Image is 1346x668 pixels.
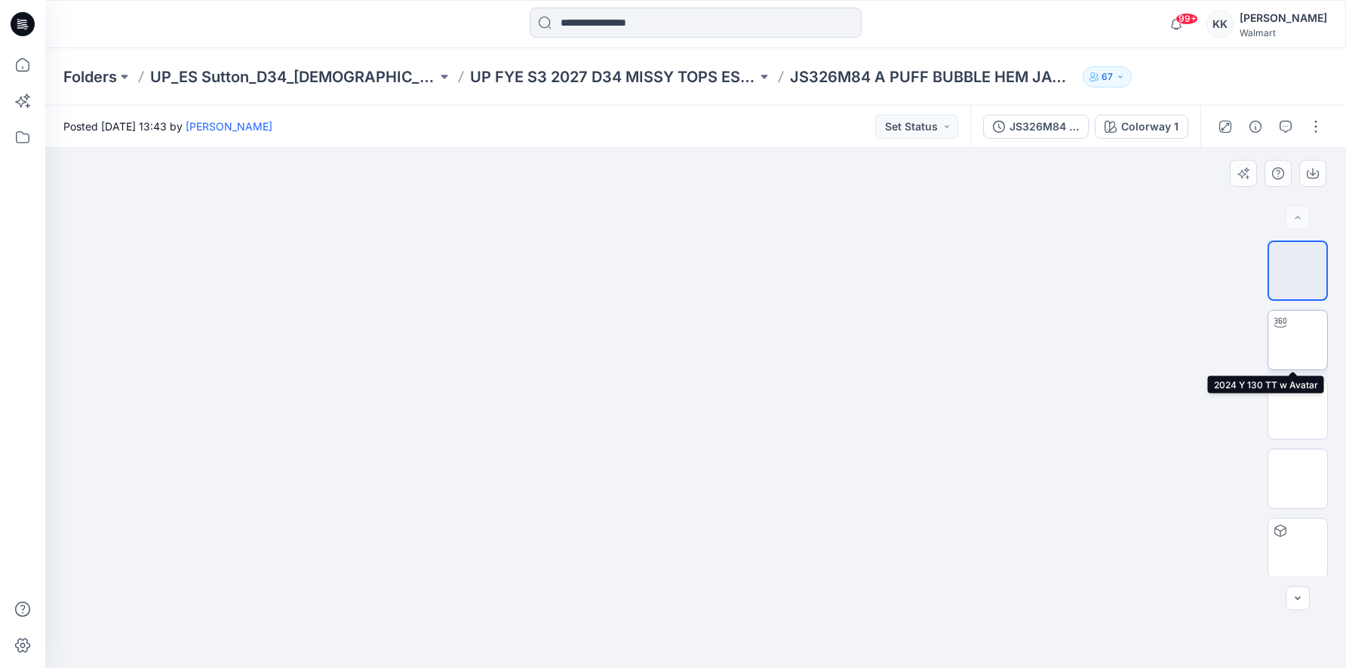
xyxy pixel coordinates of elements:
a: [PERSON_NAME] [186,120,272,133]
div: KK [1206,11,1234,38]
p: JS326M84 A PUFF BUBBLE HEM JACKET [790,66,1077,87]
button: Details [1243,115,1268,139]
button: 67 [1083,66,1132,87]
span: Posted [DATE] 13:43 by [63,118,272,134]
div: Walmart [1240,27,1327,38]
div: Colorway 1 [1121,118,1179,135]
div: JS326M84 PUFF BUBBLE HEM JACKET [1009,118,1079,135]
div: [PERSON_NAME] [1240,9,1327,27]
a: UP FYE S3 2027 D34 MISSY TOPS ESSUTTON [470,66,757,87]
span: 99+ [1175,13,1198,25]
a: UP_ES Sutton_D34_[DEMOGRAPHIC_DATA] Woven Tops [150,66,437,87]
p: 67 [1102,69,1113,85]
button: JS326M84 PUFF BUBBLE HEM JACKET [983,115,1089,139]
a: Folders [63,66,117,87]
button: Colorway 1 [1095,115,1188,139]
